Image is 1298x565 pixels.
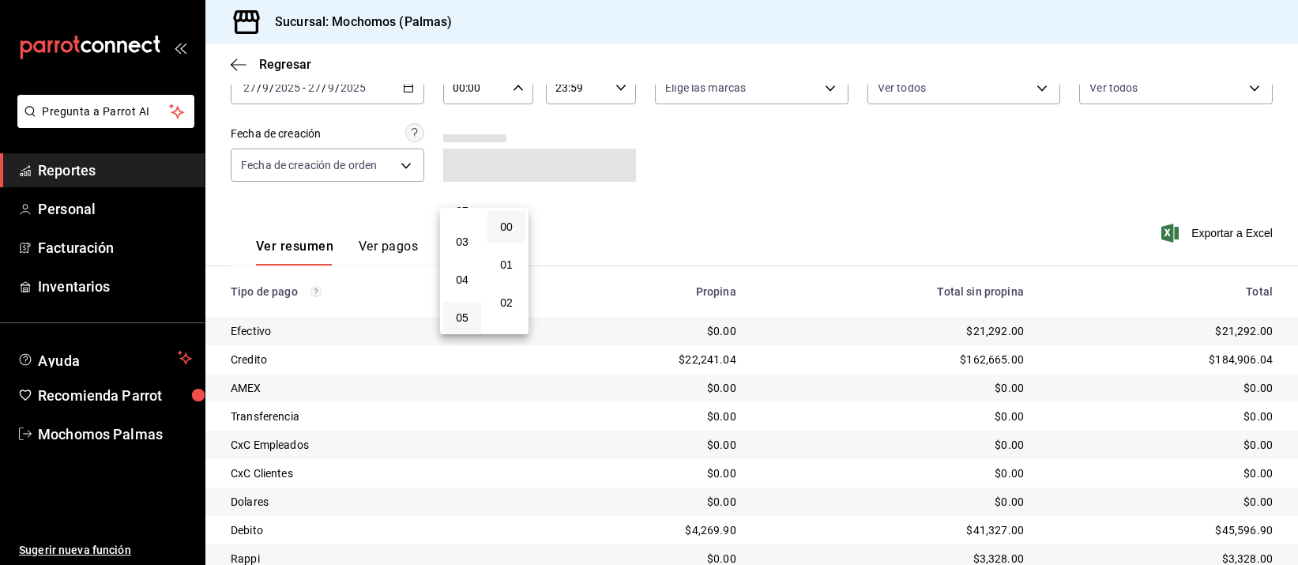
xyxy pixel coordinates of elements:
button: 00 [487,211,525,243]
span: 00 [497,220,516,233]
button: 02 [487,287,525,318]
button: 03 [443,226,481,258]
span: 05 [453,311,472,324]
span: 02 [497,296,516,309]
span: 01 [497,258,516,271]
button: 01 [487,249,525,281]
span: 04 [453,273,472,286]
span: 03 [453,235,472,248]
button: 05 [443,302,481,333]
button: 04 [443,264,481,296]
